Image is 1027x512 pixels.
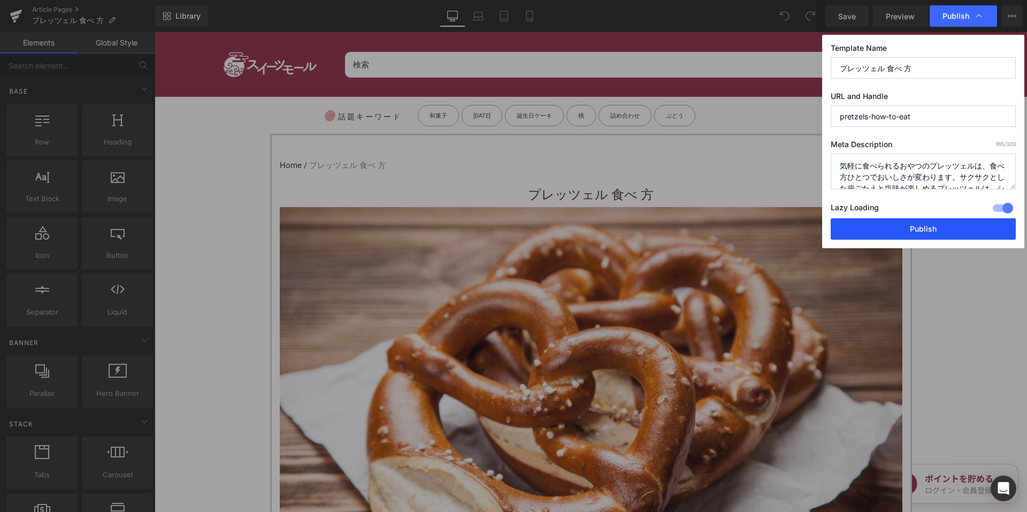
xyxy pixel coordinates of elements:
[831,201,879,218] label: Lazy Loading
[942,11,969,21] span: Publish
[169,73,247,97] p: 話題キーワード
[307,73,348,94] a: [DATE]
[995,141,1016,147] span: /320
[831,91,1016,105] label: URL and Handle
[125,119,748,147] nav: breadcrumbs
[190,20,701,45] input: When autocomplete results are available use up and down arrows to review and enter to select
[412,73,441,94] a: 桃
[747,21,771,45] img: user1.png
[831,140,1016,154] label: Meta Description
[500,73,541,94] a: ぶどう
[444,73,497,94] a: 詰め合わせ
[147,126,155,141] span: /
[701,20,728,45] button: 検索
[787,22,811,43] a: 0
[125,126,147,141] a: Home
[995,141,1004,147] span: 165
[350,73,409,94] a: 誕生日ケーキ
[831,218,1016,240] button: Publish
[263,73,304,94] a: 和菓子
[62,1,169,65] img: スイーツモール
[125,151,748,175] h3: プレッツェル 食べ 方
[809,18,819,29] span: 0
[991,476,1016,501] div: Open Intercom Messenger
[831,43,1016,57] label: Template Name
[831,154,1016,189] textarea: 気軽に食べられるおやつのプレッツェルは、食べ方ひとつでおいしさが変わります。サクサクとした歯ごたえと塩味が楽しめるプレッツェルは、シンプルな食べ方はもちろん、様々なアレンジを加えることでより一層...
